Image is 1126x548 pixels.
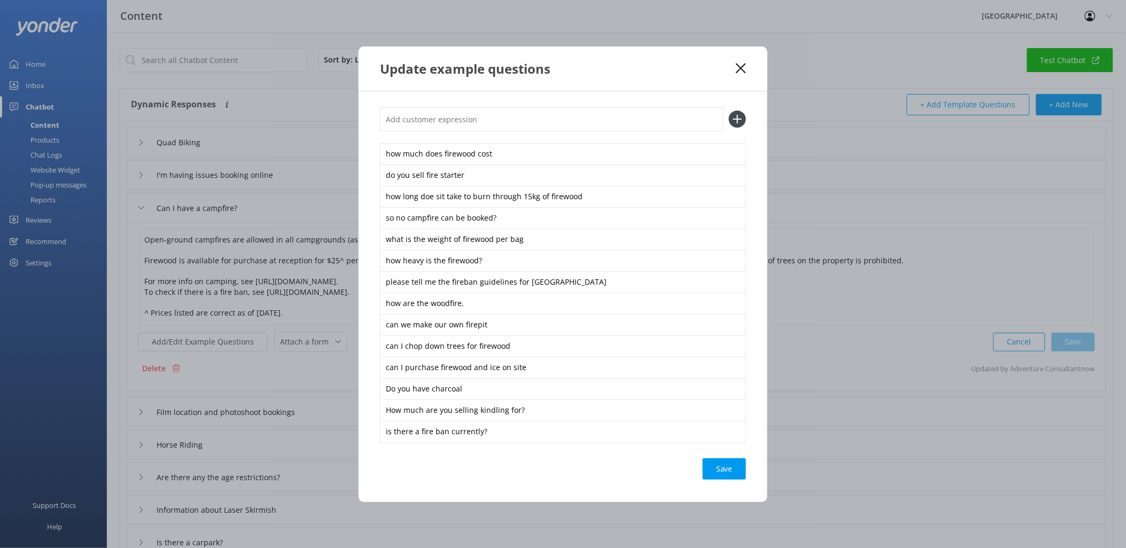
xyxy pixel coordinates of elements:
div: Do you have charcoal [380,378,746,401]
button: Save [703,458,746,480]
div: do you sell fire starter [380,165,746,187]
div: so no campfire can be booked? [380,207,746,230]
div: can I chop down trees for firewood [380,335,746,358]
div: how long doe sit take to burn through 15kg of firewood [380,186,746,208]
div: can we make our own firepit [380,314,746,336]
div: how much does firewood cost [380,143,746,166]
div: what is the weight of firewood per bag [380,229,746,251]
div: how are the woodfire. [380,293,746,315]
input: Add customer expression [380,107,724,131]
div: please tell me the fireban guidelines for [GEOGRAPHIC_DATA] [380,271,746,294]
div: can I purchase firewood and ice on site [380,357,746,379]
div: how heavy is the firewood? [380,250,746,272]
div: How much are you selling kindling for? [380,400,746,422]
button: Close [736,63,746,74]
div: Update example questions [380,60,736,77]
div: is there a fire ban currently? [380,421,746,443]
